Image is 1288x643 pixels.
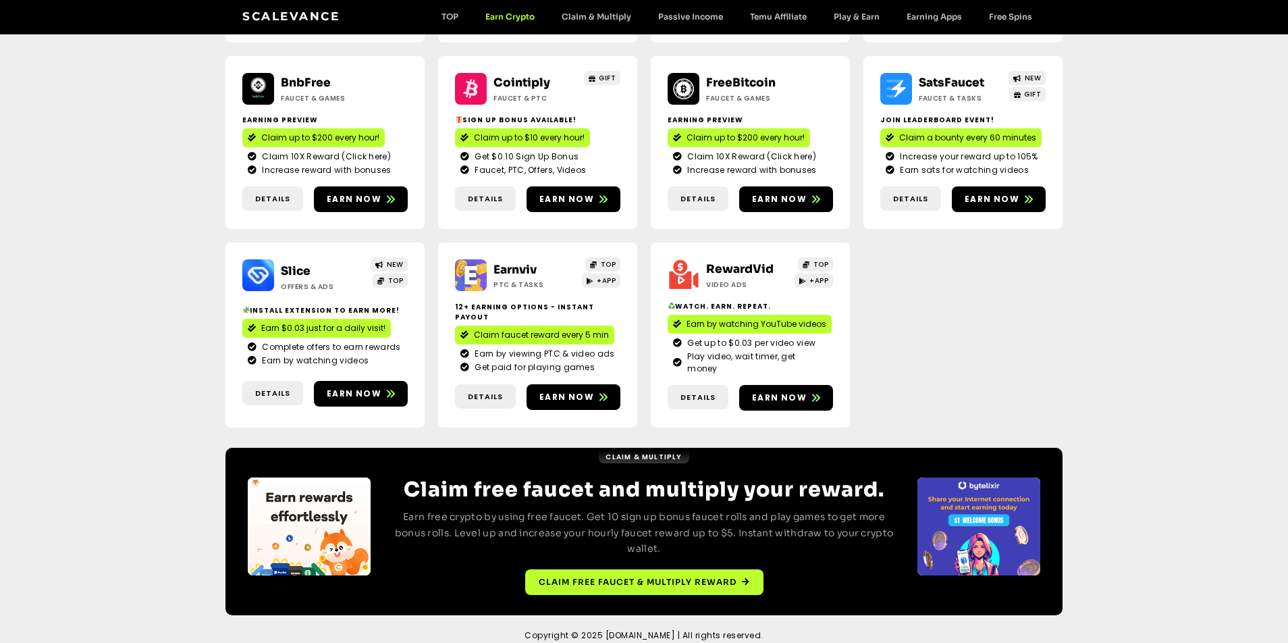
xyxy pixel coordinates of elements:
span: Claim faucet reward every 5 min [474,329,609,341]
span: Earn by watching videos [259,355,369,367]
a: Earn now [739,186,833,212]
div: 2 / 4 [248,478,371,575]
span: GIFT [1024,89,1041,99]
a: Free Spins [975,11,1046,22]
span: NEW [1025,73,1042,83]
span: Details [468,193,503,205]
span: Earn now [327,193,381,205]
span: TOP [813,259,829,269]
h2: Faucet & Tasks [919,93,1003,103]
span: Get up to $0.03 per video view [684,337,815,349]
span: Get $0.10 Sign Up Bonus [471,151,579,163]
a: Claim 10X Reward (Click here) [673,151,828,163]
a: TOP [428,11,472,22]
a: Earn now [314,381,408,407]
span: Claim a bounty every 60 minutes [899,132,1036,144]
a: Details [668,385,728,410]
span: +APP [809,276,828,286]
span: GIFT [599,73,616,83]
a: Earn by watching YouTube videos [668,315,832,334]
a: NEW [1009,71,1046,85]
span: Earn $0.03 just for a daily visit! [261,322,385,334]
span: Earn now [752,392,807,404]
h2: Copyright © 2025 [DOMAIN_NAME] | All rights reserved. [222,629,1066,642]
a: Earn $0.03 just for a daily visit! [242,319,391,338]
a: SatsFaucet [919,76,984,90]
a: Earn Crypto [472,11,548,22]
h2: Watch. Earn. Repeat. [668,301,833,311]
a: FreeBitcoin [706,76,776,90]
a: Earn now [314,186,408,212]
span: Faucet, PTC, Offers, Videos [471,164,586,176]
span: TOP [388,276,404,286]
span: Details [680,193,716,205]
h2: Join Leaderboard event! [880,115,1046,125]
img: 🎁 [456,116,462,123]
a: Earn now [952,186,1046,212]
img: ♻️ [668,303,675,309]
span: Earn now [965,193,1019,205]
h2: Earning Preview [668,115,833,125]
a: Earn now [527,384,620,410]
a: Details [242,186,303,211]
span: Details [255,388,290,399]
span: Claim up to $200 every hour! [687,132,805,144]
a: +APP [795,274,834,288]
span: Earn now [539,193,594,205]
a: Claim up to $200 every hour! [668,128,810,147]
a: GIFT [584,71,621,85]
span: Play video, wait timer, get money [684,351,828,375]
h2: Install extension to earn more! [242,305,408,315]
a: GIFT [1009,87,1046,101]
h2: Claim free faucet and multiply your reward. [393,478,895,502]
a: TOP [585,257,620,272]
a: Earn now [739,385,833,411]
a: Claim faucet reward every 5 min [455,326,614,344]
h2: Sign up bonus available! [455,115,620,125]
a: +APP [582,274,621,288]
div: 2 / 4 [917,478,1040,575]
span: Claim up to $10 every hour! [474,132,585,144]
h2: Video ads [706,280,790,290]
h2: Earning Preview [242,115,408,125]
a: Details [242,381,303,406]
span: Details [893,193,928,205]
span: Earn now [327,388,381,400]
a: Earning Apps [893,11,975,22]
a: Claim & Multiply [548,11,645,22]
span: Earn sats for watching videos [896,164,1029,176]
a: Earnviv [493,263,537,277]
span: Increase reward with bonuses [259,164,391,176]
a: Details [455,384,516,409]
span: Increase reward with bonuses [684,164,816,176]
span: Claim free faucet & multiply reward [539,576,736,588]
a: Claim 10X Reward (Click here) [248,151,402,163]
span: Details [680,392,716,403]
h2: PTC & Tasks [493,280,578,290]
a: Slice [281,264,311,278]
div: Slides [917,478,1040,575]
span: Increase your reward up to 105% [896,151,1038,163]
a: TOP [798,257,833,272]
a: Passive Income [645,11,736,22]
nav: Menu [428,11,1046,22]
span: Earn now [752,193,807,205]
span: Earn by watching YouTube videos [687,318,826,330]
a: BnbFree [281,76,331,90]
span: Complete offers to earn rewards [259,341,400,353]
h2: Offers & Ads [281,282,365,292]
span: TOP [601,259,616,269]
a: Claim a bounty every 60 minutes [880,128,1042,147]
span: Get paid for playing games [471,361,595,374]
h2: 12+ Earning options - instant payout [455,302,620,322]
span: Earn by viewing PTC & video ads [471,348,614,360]
span: NEW [387,259,404,269]
a: Temu Affiliate [736,11,820,22]
span: Claim 10X Reward (Click here) [259,151,391,163]
a: Claim free faucet & multiply reward [525,569,763,595]
a: Details [668,186,728,211]
div: Slides [248,478,371,575]
a: Scalevance [242,9,340,23]
a: TOP [373,274,408,288]
h2: Faucet & PTC [493,93,578,103]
